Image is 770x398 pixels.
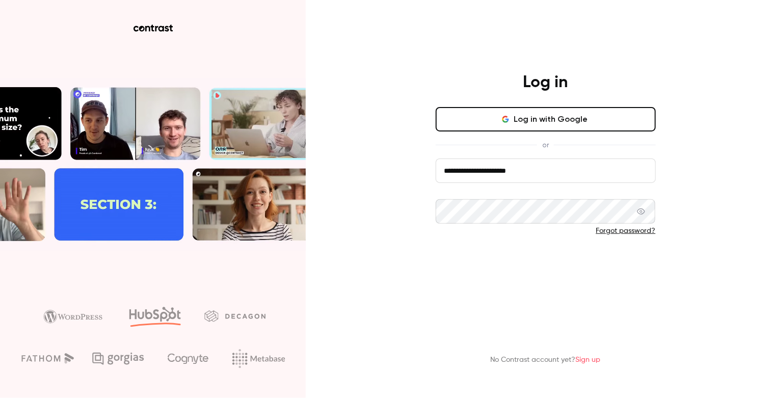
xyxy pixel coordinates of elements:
[523,72,568,93] h4: Log in
[436,252,656,277] button: Log in
[576,356,601,363] a: Sign up
[204,310,265,322] img: decagon
[537,140,554,150] span: or
[491,355,601,365] p: No Contrast account yet?
[436,107,656,131] button: Log in with Google
[596,227,656,234] a: Forgot password?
